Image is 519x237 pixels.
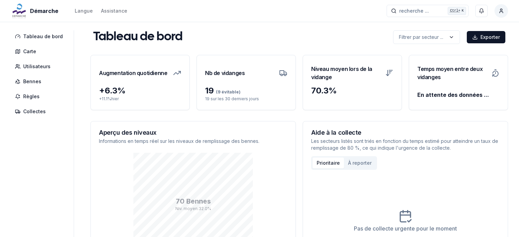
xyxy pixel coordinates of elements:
button: label [393,30,460,44]
h3: Niveau moyen lors de la vidange [311,63,381,83]
img: Démarche Logo [11,3,27,19]
span: Règles [23,93,40,100]
a: Carte [11,45,70,58]
a: Bennes [11,75,70,88]
div: Pas de collecte urgente pour le moment [354,224,457,233]
a: Assistance [101,7,127,15]
h3: Aide à la collecte [311,130,500,136]
span: Bennes [23,78,41,85]
span: recherche ... [399,8,429,14]
div: 70.3 % [311,85,393,96]
div: Langue [75,8,93,14]
h3: Aperçu des niveaux [99,130,287,136]
button: À reporter [344,158,376,168]
h3: Augmentation quotidienne [99,63,167,83]
div: 19 [205,85,287,96]
button: Prioritaire [313,158,344,168]
span: Tableau de bord [23,33,63,40]
p: Les secteurs listés sont triés en fonction du temps estimé pour atteindre un taux de remplissage ... [311,138,500,151]
a: Tableau de bord [11,30,70,43]
div: En attente des données ... [417,85,500,99]
h1: Tableau de bord [93,30,183,44]
a: Collectes [11,105,70,118]
span: Utilisateurs [23,63,51,70]
span: Carte [23,48,36,55]
span: (9 évitable) [214,89,241,94]
p: 19 sur les 30 derniers jours [205,96,287,102]
p: + 11.1 % hier [99,96,181,102]
button: Langue [75,7,93,15]
button: Exporter [467,31,505,43]
a: Règles [11,90,70,103]
p: Informations en temps réel sur les niveaux de remplissage des bennes. [99,138,287,145]
a: Utilisateurs [11,60,70,73]
span: Collectes [23,108,46,115]
h3: Temps moyen entre deux vidanges [417,63,487,83]
span: Démarche [30,7,58,15]
div: + 6.3 % [99,85,181,96]
button: recherche ...Ctrl+K [387,5,468,17]
h3: Nb de vidanges [205,63,245,83]
p: Filtrer par secteur ... [399,34,443,41]
a: Démarche [11,7,61,15]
